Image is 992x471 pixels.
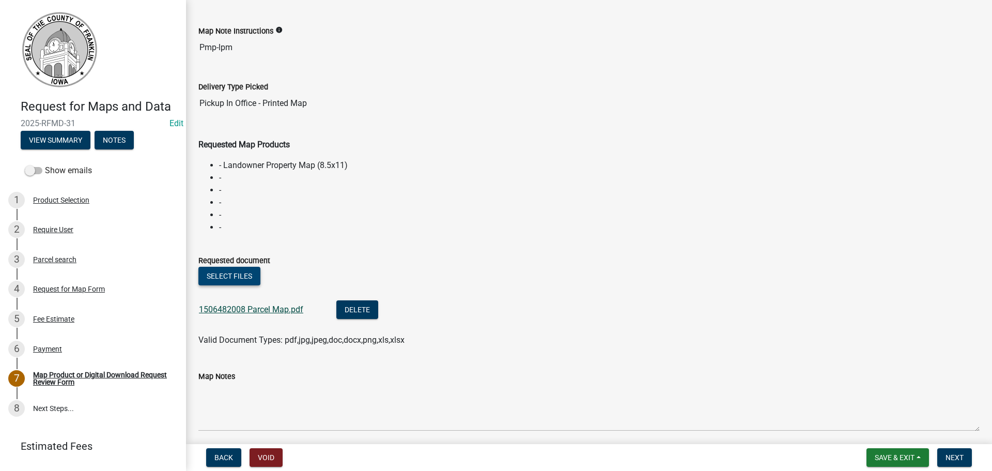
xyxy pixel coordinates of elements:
div: 3 [8,251,25,268]
button: Save & Exit [866,448,929,467]
li: - Landowner Property Map (8.5x11) [219,159,980,172]
button: Void [250,448,283,467]
li: - [219,221,980,234]
h4: Request for Maps and Data [21,99,178,114]
span: Save & Exit [875,453,915,462]
li: - [219,172,980,184]
div: Fee Estimate [33,315,74,323]
span: Back [214,453,233,462]
wm-modal-confirm: Delete Document [336,306,378,315]
div: Payment [33,345,62,353]
div: 6 [8,341,25,357]
div: 2 [8,221,25,238]
span: Valid Document Types: pdf,jpg,jpeg,doc,docx,png,xls,xlsx [198,335,405,345]
span: 2025-RFMD-31 [21,118,165,128]
div: 5 [8,311,25,327]
button: Back [206,448,241,467]
div: 4 [8,281,25,297]
div: Require User [33,226,73,233]
li: - [219,184,980,196]
a: Edit [169,118,183,128]
label: Show emails [25,164,92,177]
div: 1 [8,192,25,208]
div: 8 [8,400,25,417]
label: Map Notes [198,373,235,381]
button: Notes [95,131,134,149]
span: Next [946,453,964,462]
button: Next [937,448,972,467]
div: 7 [8,370,25,387]
label: Requested document [198,257,270,265]
a: 1506482008 Parcel Map.pdf [199,305,303,314]
wm-modal-confirm: Notes [95,136,134,145]
div: Parcel search [33,256,76,263]
wm-modal-confirm: Summary [21,136,90,145]
label: Delivery Type Picked [198,84,268,91]
img: Franklin County, Iowa [21,11,98,88]
label: Map Note Instructions [198,28,273,35]
i: info [275,26,283,34]
li: - [219,209,980,221]
div: Product Selection [33,196,89,204]
div: Map Product or Digital Download Request Review Form [33,371,169,386]
div: Request for Map Form [33,285,105,293]
button: Select files [198,267,260,285]
a: Estimated Fees [8,436,169,457]
li: - [219,196,980,209]
strong: Requested Map Products [198,140,290,149]
button: Delete [336,300,378,319]
wm-modal-confirm: Edit Application Number [169,118,183,128]
button: View Summary [21,131,90,149]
